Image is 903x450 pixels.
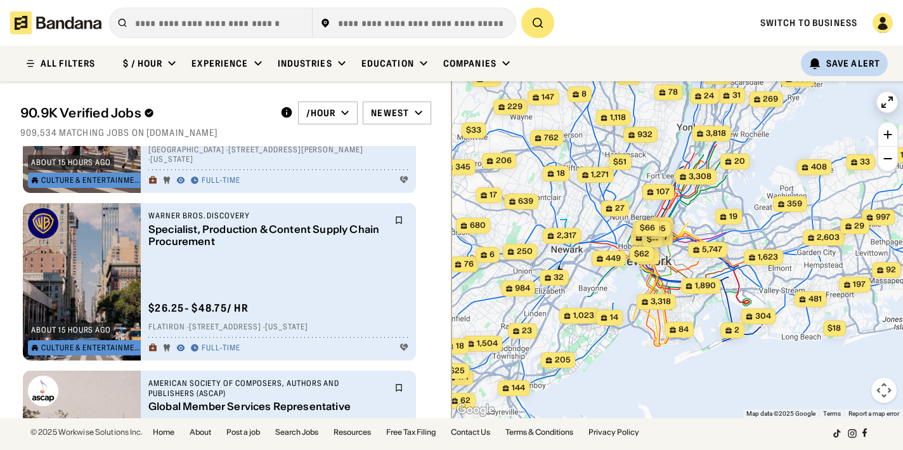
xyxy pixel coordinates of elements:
[455,402,497,418] a: Open this area in Google Maps (opens a new window)
[817,232,840,243] span: 2,603
[148,301,249,315] div: $ 26.25 - $48.75 / hr
[148,145,408,164] div: [GEOGRAPHIC_DATA] · [STREET_ADDRESS][PERSON_NAME] · [US_STATE]
[828,323,841,333] span: $18
[876,212,890,223] span: 997
[456,341,464,352] span: 18
[455,402,497,418] img: Google
[455,162,471,173] span: 345
[588,428,639,436] a: Privacy Policy
[613,157,627,166] span: $51
[153,428,174,436] a: Home
[640,223,655,232] span: $66
[734,325,739,336] span: 2
[787,199,802,209] span: 359
[31,326,111,334] div: about 15 hours ago
[490,249,495,260] span: 6
[854,221,864,232] span: 29
[386,428,436,436] a: Free Tax Filing
[826,58,880,69] div: Save Alert
[28,208,58,239] img: Warner Bros. Discovery logo
[41,59,95,68] div: ALL FILTERS
[496,156,512,166] span: 206
[148,211,387,221] div: Warner Bros. Discovery
[512,383,525,394] span: 144
[746,410,815,417] span: Map data ©2025 Google
[458,372,469,383] span: 171
[123,58,162,69] div: $ / hour
[443,58,497,69] div: Companies
[637,129,653,140] span: 932
[557,168,565,179] span: 18
[470,220,486,231] span: 680
[630,72,635,83] span: 3
[689,171,711,182] span: 3,308
[20,105,270,121] div: 90.9K Verified Jobs
[755,311,771,322] span: 304
[192,58,248,69] div: Experience
[477,338,498,349] span: 1,504
[809,294,822,305] span: 481
[522,326,532,336] span: 23
[606,253,621,264] span: 449
[663,220,668,230] span: 2
[704,91,714,102] span: 24
[734,156,745,167] span: 20
[202,343,240,354] div: Full-time
[729,211,737,222] span: 19
[148,223,387,248] div: Specialist, Production & Content Supply Chain Procurement
[10,11,101,34] img: Bandana logotype
[371,107,409,119] div: Newest
[30,428,143,436] div: © 2025 Workwise Solutions Inc.
[555,355,571,366] span: 205
[460,395,471,406] span: 62
[695,281,716,291] span: 1,890
[20,127,431,138] div: 909,534 matching jobs on [DOMAIN_NAME]
[591,169,609,180] span: 1,271
[615,203,625,214] span: 27
[668,87,678,98] span: 78
[544,133,559,143] span: 762
[656,187,670,197] span: 107
[450,366,465,375] span: $25
[823,410,841,417] a: Terms (opens in new tab)
[610,312,618,323] span: 14
[886,265,896,275] span: 92
[226,428,260,436] a: Post a job
[763,94,778,105] span: 269
[758,252,778,263] span: 1,623
[334,428,371,436] a: Resources
[518,196,533,207] span: 639
[361,58,414,69] div: Education
[871,378,897,403] button: Map camera controls
[517,246,533,257] span: 250
[848,410,899,417] a: Report a map error
[651,296,671,307] span: 3,318
[451,428,490,436] a: Contact Us
[466,125,481,135] span: $33
[647,234,658,244] span: $--
[732,90,741,101] span: 31
[41,176,143,184] div: Culture & Entertainment
[148,378,387,398] div: American Society of Composers, Authors and Publishers (ASCAP)
[702,244,722,255] span: 5,747
[275,428,318,436] a: Search Jobs
[706,128,726,139] span: 3,818
[760,17,857,29] a: Switch to Business
[190,428,211,436] a: About
[610,112,626,123] span: 1,118
[490,190,497,201] span: 17
[542,92,554,103] span: 147
[464,259,474,270] span: 76
[31,159,111,166] div: about 15 hours ago
[795,74,810,84] span: 386
[20,146,431,418] div: grid
[278,58,332,69] div: Industries
[557,230,576,241] span: 2,317
[853,279,866,290] span: 197
[717,71,727,82] span: 84
[28,376,58,406] img: American Society of Composers, Authors and Publishers (ASCAP) logo
[679,324,689,335] span: 84
[486,74,496,84] span: 22
[515,283,530,294] span: 984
